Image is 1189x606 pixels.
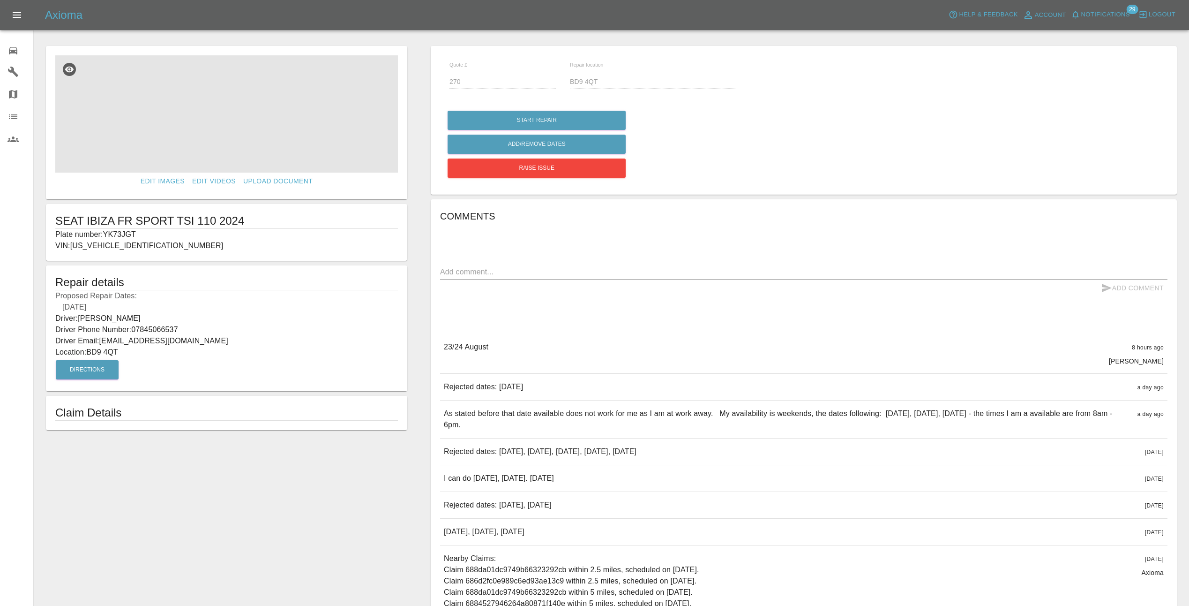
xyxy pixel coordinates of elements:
p: Rejected dates: [DATE] [444,381,523,393]
p: VIN: [US_VEHICLE_IDENTIFICATION_NUMBER] [55,240,398,251]
span: [DATE] [1145,529,1164,536]
span: [DATE] [1145,449,1164,455]
p: Driver Email: [EMAIL_ADDRESS][DOMAIN_NAME] [55,335,398,347]
span: Repair location [570,62,604,68]
h6: Comments [440,209,1167,224]
span: a day ago [1137,384,1164,391]
p: Rejected dates: [DATE], [DATE], [DATE], [DATE], [DATE] [444,446,636,457]
span: [DATE] [1145,476,1164,482]
h5: Repair details [55,275,398,290]
button: Help & Feedback [946,8,1020,22]
h1: Claim Details [55,405,398,420]
p: Driver: [PERSON_NAME] [55,313,398,324]
button: Directions [56,360,119,379]
span: Account [1035,10,1066,21]
p: As stated before that date available does not work for me as I am at work away. My availability i... [444,408,1130,431]
h5: Axioma [45,8,82,23]
span: Logout [1149,9,1175,20]
span: a day ago [1137,411,1164,417]
p: [DATE], [DATE], [DATE] [444,526,524,538]
span: 29 [1126,5,1138,14]
p: Location: BD9 4QT [55,347,398,358]
span: 8 hours ago [1132,344,1164,351]
img: b80f8801-343e-4cbf-b867-042370f026bf [55,55,398,173]
button: Start Repair [448,111,626,130]
span: Notifications [1081,9,1130,20]
span: Quote £ [449,62,467,68]
span: [DATE] [1145,502,1164,509]
a: Edit Videos [188,173,239,190]
a: Edit Images [137,173,188,190]
a: Upload Document [239,173,316,190]
p: Plate number: YK73JGT [55,229,398,240]
a: Account [1020,8,1069,23]
span: [DATE] [1145,556,1164,562]
p: Axioma [1141,568,1164,577]
h1: SEAT IBIZA FR SPORT TSI 110 2024 [55,213,398,228]
p: 23/24 August [444,341,488,353]
button: Notifications [1069,8,1132,22]
p: Driver Phone Number: 07845066537 [55,324,398,335]
p: Proposed Repair Dates: [55,290,398,313]
span: Help & Feedback [959,9,1017,20]
p: [PERSON_NAME] [1109,356,1164,366]
button: Raise issue [448,159,626,178]
button: Logout [1136,8,1178,22]
button: Add/Remove Dates [448,135,626,154]
p: Rejected dates: [DATE], [DATE] [444,500,552,511]
p: I can do [DATE], [DATE]. [DATE] [444,473,554,484]
div: [DATE] [55,302,398,313]
button: Open drawer [6,4,28,26]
